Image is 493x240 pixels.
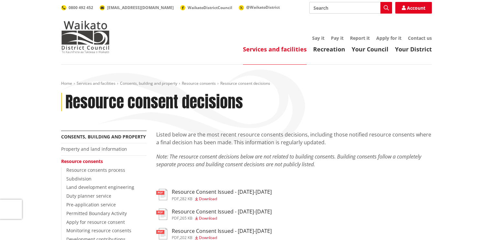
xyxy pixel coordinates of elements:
a: Monitoring resource consents [66,227,131,234]
a: Resource consents [182,81,216,86]
img: document-pdf.svg [156,189,167,200]
h3: Resource Consent Issued - [DATE]-[DATE] [172,228,272,234]
div: , [172,236,272,240]
a: Resource consents process [66,167,125,173]
a: Your District [395,45,432,53]
span: Download [199,215,217,221]
a: Report it [350,35,370,41]
a: Say it [312,35,324,41]
a: [EMAIL_ADDRESS][DOMAIN_NAME] [100,5,174,10]
span: 282 KB [180,196,192,202]
a: Your Council [352,45,389,53]
a: Resource Consent Issued - [DATE]-[DATE] pdf,265 KB Download [156,209,272,220]
a: Apply for it [376,35,401,41]
span: Resource consent decisions [220,81,270,86]
a: Account [395,2,432,14]
h3: Resource Consent Issued - [DATE]-[DATE] [172,209,272,215]
span: pdf [172,215,179,221]
span: @WaikatoDistrict [246,5,280,10]
img: document-pdf.svg [156,209,167,220]
a: Subdivision [66,176,92,182]
a: Permitted Boundary Activity [66,210,127,216]
a: Resource consents [61,158,103,164]
a: Resource Consent Issued - [DATE]-[DATE] pdf,202 KB Download [156,228,272,240]
span: WaikatoDistrictCouncil [188,5,232,10]
a: Duty planner service [66,193,111,199]
a: 0800 492 452 [61,5,93,10]
a: Consents, building and property [120,81,177,86]
a: WaikatoDistrictCouncil [180,5,232,10]
em: Note: The resource consent decisions below are not related to building consents. Building consent... [156,153,421,168]
a: Pre-application service [66,202,116,208]
span: Download [199,196,217,202]
input: Search input [309,2,392,14]
img: document-pdf.svg [156,228,167,239]
h3: Resource Consent Issued - [DATE]-[DATE] [172,189,272,195]
a: Consents, building and property [61,134,146,140]
span: 0800 492 452 [69,5,93,10]
p: Listed below are the most recent resource consents decisions, including those notified resource c... [156,131,432,146]
div: , [172,216,272,220]
a: Services and facilities [77,81,115,86]
h1: Resource consent decisions [65,93,243,112]
span: pdf [172,196,179,202]
a: Property and land information [61,146,127,152]
a: Apply for resource consent [66,219,125,225]
span: 265 KB [180,215,192,221]
div: , [172,197,272,201]
a: Services and facilities [243,45,307,53]
a: Home [61,81,72,86]
nav: breadcrumb [61,81,432,86]
a: Resource Consent Issued - [DATE]-[DATE] pdf,282 KB Download [156,189,272,201]
a: @WaikatoDistrict [239,5,280,10]
a: Pay it [331,35,344,41]
a: Contact us [408,35,432,41]
span: [EMAIL_ADDRESS][DOMAIN_NAME] [107,5,174,10]
a: Recreation [313,45,345,53]
img: Waikato District Council - Te Kaunihera aa Takiwaa o Waikato [61,21,110,53]
a: Land development engineering [66,184,134,190]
